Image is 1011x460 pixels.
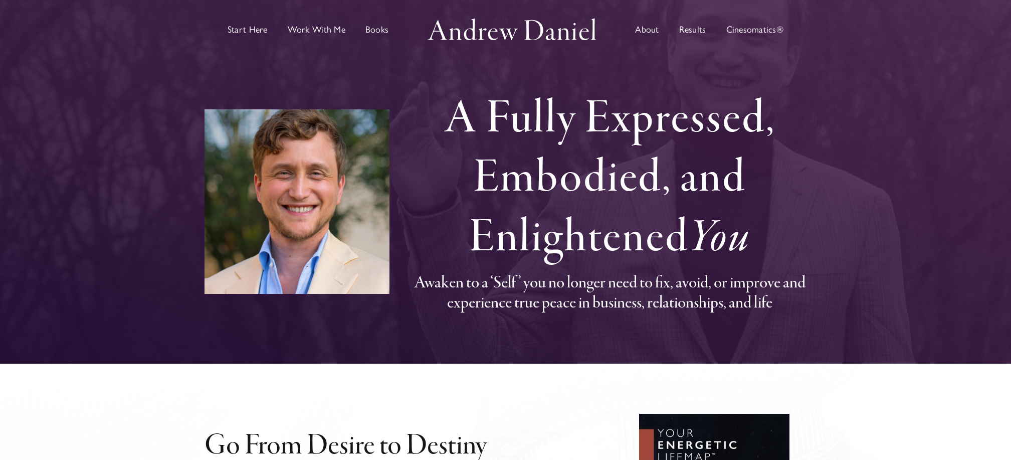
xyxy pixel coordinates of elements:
a: Cinesomatics® [726,2,784,57]
a: Discover books written by Andrew Daniel [365,2,388,57]
h3: Awaken to a ‘Self’ you no longer need to fix, avoid, or improve and experience true peace in busi... [413,273,806,314]
a: Start Here [228,2,268,57]
span: Start Here [228,25,268,34]
a: About [635,2,659,57]
span: Results [679,25,706,34]
img: Andrew Daniel Logo [424,16,599,43]
img: andrew-daniel-2023–3‑headshot-50 [205,109,389,294]
span: Books [365,25,388,34]
a: Work with Andrew in groups or private sessions [288,2,345,57]
span: Work With Me [288,25,345,34]
span: About [635,25,659,34]
em: You [689,208,750,269]
span: Cinesomatics® [726,25,784,34]
a: Results [679,2,706,57]
h1: A Fully Expressed, Embodied, and Enlightened [413,90,806,268]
